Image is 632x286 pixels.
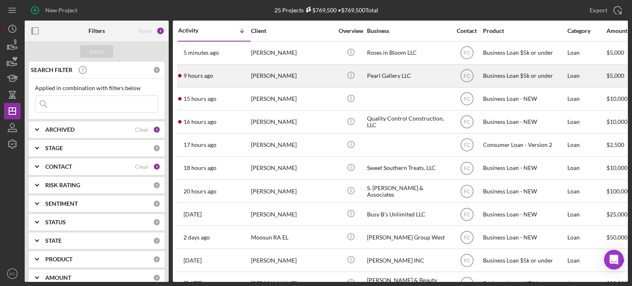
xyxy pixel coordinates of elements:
[367,28,449,34] div: Business
[606,95,627,102] span: $10,000
[606,49,624,56] span: $5,000
[367,111,449,133] div: Quality Control Construction, LLC
[367,42,449,64] div: Roses in Bloom LLC
[251,42,333,64] div: [PERSON_NAME]
[483,111,565,133] div: Business Loan - NEW
[483,42,565,64] div: Business Loan $5k or under
[135,126,149,133] div: Clear
[451,28,482,34] div: Contact
[567,157,606,179] div: Loan
[45,2,77,19] div: New Project
[153,126,160,133] div: 1
[464,188,470,194] text: FC
[153,163,160,170] div: 1
[483,88,565,110] div: Business Loan - NEW
[251,157,333,179] div: [PERSON_NAME]
[153,66,160,74] div: 0
[251,111,333,133] div: [PERSON_NAME]
[153,274,160,281] div: 0
[604,250,624,270] div: Open Intercom Messenger
[483,249,565,271] div: Business Loan $5k or under
[251,88,333,110] div: [PERSON_NAME]
[184,95,216,102] time: 2025-10-09 22:34
[483,180,565,202] div: Business Loan - NEW
[464,73,470,79] text: FC
[464,96,470,102] text: FC
[31,67,72,73] b: SEARCH FILTER
[464,50,470,56] text: FC
[135,163,149,170] div: Clear
[567,203,606,225] div: Loan
[251,203,333,225] div: [PERSON_NAME]
[184,257,202,264] time: 2025-10-07 22:44
[606,72,624,79] span: $5,000
[184,165,216,171] time: 2025-10-09 19:48
[367,157,449,179] div: Sweet Southern Treats, LLC
[483,157,565,179] div: Business Loan - NEW
[45,163,72,170] b: CONTACT
[153,181,160,189] div: 0
[153,200,160,207] div: 0
[567,249,606,271] div: Loan
[567,65,606,87] div: Loan
[251,249,333,271] div: [PERSON_NAME]
[590,2,607,19] div: Export
[567,180,606,202] div: Loan
[464,165,470,171] text: FC
[89,45,105,58] div: Apply
[45,274,71,281] b: AMOUNT
[153,237,160,244] div: 0
[45,126,74,133] b: ARCHIVED
[367,249,449,271] div: [PERSON_NAME] INC
[45,145,63,151] b: STAGE
[483,226,565,248] div: Business Loan - NEW
[567,134,606,156] div: Loan
[304,7,337,14] div: $769,500
[464,119,470,125] text: FC
[153,144,160,152] div: 0
[606,234,627,241] span: $50,000
[367,203,449,225] div: Busy B’s Unlimited LLC
[483,134,565,156] div: Consumer Loan - Version 2
[464,142,470,148] text: FC
[464,212,470,217] text: FC
[567,226,606,248] div: Loan
[45,182,80,188] b: RISK RATING
[335,28,366,34] div: Overview
[45,200,78,207] b: SENTIMENT
[251,28,333,34] div: Client
[80,45,113,58] button: Apply
[4,265,21,282] button: FC
[184,119,216,125] time: 2025-10-09 21:50
[153,219,160,226] div: 0
[251,65,333,87] div: [PERSON_NAME]
[184,234,210,241] time: 2025-10-08 16:33
[25,2,86,19] button: New Project
[483,65,565,87] div: Business Loan $5k or under
[138,28,152,34] div: Reset
[606,211,627,218] span: $25,000
[567,28,606,34] div: Category
[251,134,333,156] div: [PERSON_NAME]
[606,118,627,125] span: $10,000
[483,203,565,225] div: Business Loan - NEW
[274,7,378,14] div: 25 Projects • $769,500 Total
[251,180,333,202] div: [PERSON_NAME]
[45,237,62,244] b: STATE
[184,72,213,79] time: 2025-10-10 04:40
[567,42,606,64] div: Loan
[606,188,631,195] span: $100,000
[45,219,66,226] b: STATUS
[35,85,158,91] div: Applied in combination with filters below
[178,27,214,34] div: Activity
[367,65,449,87] div: Pearl Gallery LLC
[567,88,606,110] div: Loan
[464,258,470,263] text: FC
[464,235,470,240] text: FC
[156,27,165,35] div: 2
[251,226,333,248] div: Moosun RA EL
[153,256,160,263] div: 0
[567,111,606,133] div: Loan
[45,256,72,263] b: PRODUCT
[581,2,628,19] button: Export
